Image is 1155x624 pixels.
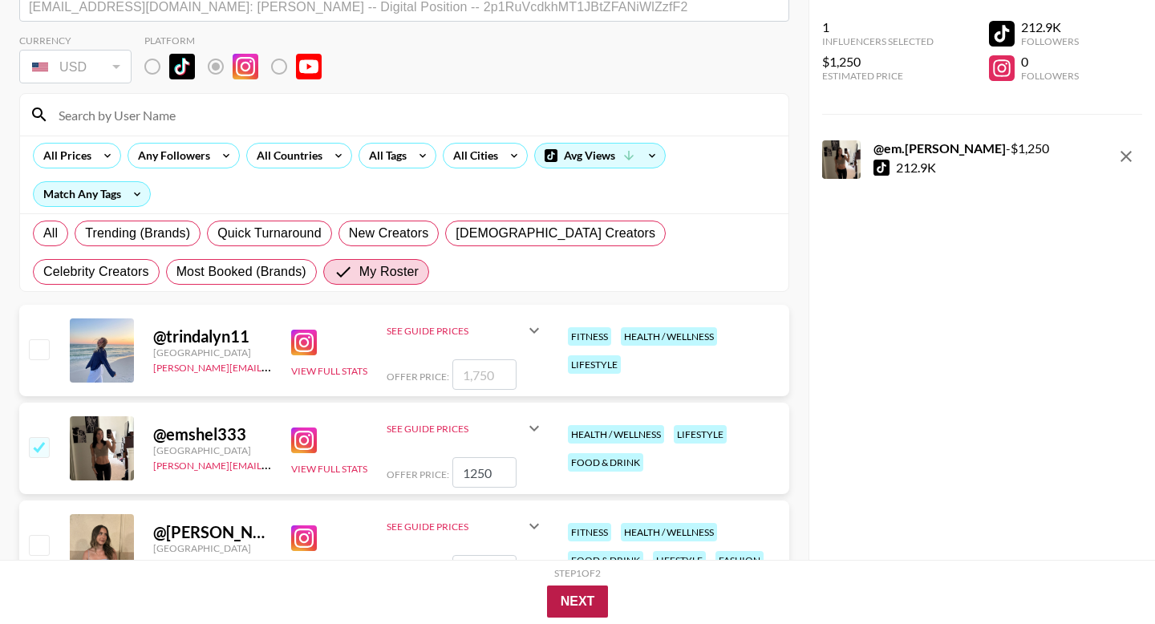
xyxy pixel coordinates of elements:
button: View Full Stats [291,365,367,377]
div: Remove selected talent to change your currency [19,47,132,87]
span: Quick Turnaround [217,224,322,243]
span: Trending (Brands) [85,224,190,243]
a: [PERSON_NAME][EMAIL_ADDRESS][PERSON_NAME][DOMAIN_NAME] [153,456,467,472]
div: [GEOGRAPHIC_DATA] [153,444,272,456]
div: All Countries [247,144,326,168]
div: fitness [568,523,611,541]
div: Currency [19,34,132,47]
div: Step 1 of 2 [554,567,601,579]
img: Instagram [291,427,317,453]
div: fitness [568,327,611,346]
div: Platform [144,34,334,47]
input: 2,450 [452,555,517,586]
div: See Guide Prices [387,423,525,435]
span: Offer Price: [387,371,449,383]
input: Search by User Name [49,102,779,128]
span: [DEMOGRAPHIC_DATA] Creators [456,224,655,243]
div: health / wellness [568,425,664,444]
div: All Cities [444,144,501,168]
span: Most Booked (Brands) [176,262,306,282]
div: See Guide Prices [387,409,544,448]
input: 1,750 [452,359,517,390]
img: Instagram [233,54,258,79]
div: lifestyle [674,425,727,444]
span: Offer Price: [387,468,449,480]
button: Next [547,586,609,618]
div: health / wellness [621,327,717,346]
div: [GEOGRAPHIC_DATA] [153,346,272,359]
div: @ emshel333 [153,424,272,444]
img: Instagram [291,330,317,355]
span: All [43,224,58,243]
div: Match Any Tags [34,182,150,206]
div: [GEOGRAPHIC_DATA] [153,542,272,554]
div: 212.9K [1021,19,1079,35]
div: fashion [715,551,764,569]
div: Followers [1021,70,1079,82]
div: See Guide Prices [387,325,525,337]
span: New Creators [349,224,429,243]
div: See Guide Prices [387,311,544,350]
div: Influencers Selected [822,35,934,47]
div: All Tags [359,144,410,168]
div: @ [PERSON_NAME] [153,522,272,542]
img: TikTok [169,54,195,79]
div: @ trindalyn11 [153,326,272,346]
div: food & drink [568,551,643,569]
div: health / wellness [621,523,717,541]
button: remove [1110,140,1142,172]
div: 1 [822,19,934,35]
span: My Roster [359,262,419,282]
div: lifestyle [653,551,706,569]
button: View Full Stats [291,463,367,475]
a: [PERSON_NAME][EMAIL_ADDRESS][PERSON_NAME][DOMAIN_NAME] [153,359,467,374]
img: Instagram [291,525,317,551]
div: 212.9K [896,160,936,176]
div: lifestyle [568,355,621,374]
div: food & drink [568,453,643,472]
div: See Guide Prices [387,507,544,545]
div: All Prices [34,144,95,168]
div: Followers [1021,35,1079,47]
div: $1,250 [822,54,934,70]
div: Avg Views [535,144,665,168]
div: 0 [1021,54,1079,70]
strong: @ em.[PERSON_NAME] [873,140,1006,156]
div: USD [22,53,128,81]
div: Remove selected talent to change platforms [144,50,334,83]
div: - $ 1,250 [873,140,1049,156]
span: Celebrity Creators [43,262,149,282]
div: See Guide Prices [387,521,525,533]
input: 1,000 [452,457,517,488]
div: Estimated Price [822,70,934,82]
div: Any Followers [128,144,213,168]
img: YouTube [296,54,322,79]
